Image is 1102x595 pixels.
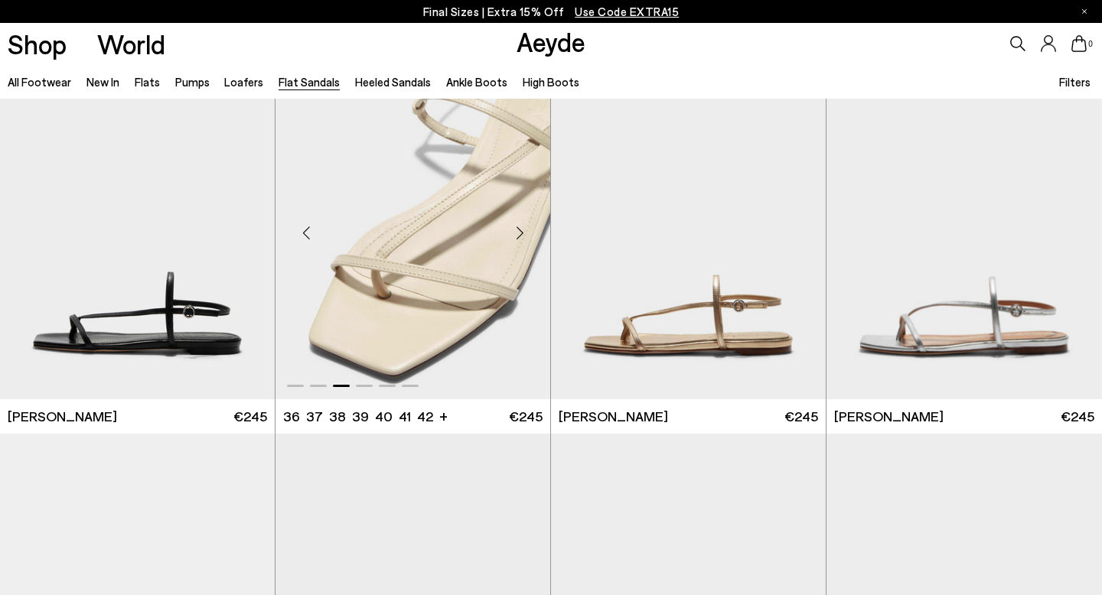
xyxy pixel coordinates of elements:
[509,407,543,426] span: €245
[279,75,340,89] a: Flat Sandals
[1061,407,1094,426] span: €245
[826,54,1102,399] img: Ella Leather Toe-Post Sandals
[8,75,71,89] a: All Footwear
[352,407,369,426] li: 39
[8,407,117,426] span: [PERSON_NAME]
[275,54,550,399] a: Next slide Previous slide
[517,25,585,57] a: Aeyde
[224,75,263,89] a: Loafers
[97,31,165,57] a: World
[551,54,826,399] div: 1 / 6
[575,5,679,18] span: Navigate to /collections/ss25-final-sizes
[826,54,1102,399] div: 1 / 6
[375,407,393,426] li: 40
[399,407,411,426] li: 41
[175,75,210,89] a: Pumps
[784,407,818,426] span: €245
[834,407,944,426] span: [PERSON_NAME]
[1059,75,1091,89] span: Filters
[329,407,346,426] li: 38
[1071,35,1087,52] a: 0
[826,54,1102,399] a: Next slide Previous slide
[551,399,826,434] a: [PERSON_NAME] €245
[283,407,300,426] li: 36
[306,407,323,426] li: 37
[551,54,826,399] a: Next slide Previous slide
[233,407,267,426] span: €245
[826,399,1102,434] a: [PERSON_NAME] €245
[86,75,119,89] a: New In
[275,54,550,399] div: 3 / 6
[523,75,579,89] a: High Boots
[551,54,826,399] img: Ella Leather Toe-Post Sandals
[559,407,668,426] span: [PERSON_NAME]
[446,75,507,89] a: Ankle Boots
[283,210,329,256] div: Previous slide
[8,31,67,57] a: Shop
[497,210,543,256] div: Next slide
[275,399,550,434] a: 36 37 38 39 40 41 42 + €245
[439,405,448,426] li: +
[423,2,680,21] p: Final Sizes | Extra 15% Off
[135,75,160,89] a: Flats
[1087,40,1094,48] span: 0
[355,75,431,89] a: Heeled Sandals
[417,407,433,426] li: 42
[283,407,429,426] ul: variant
[275,54,550,399] img: Ella Leather Toe-Post Sandals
